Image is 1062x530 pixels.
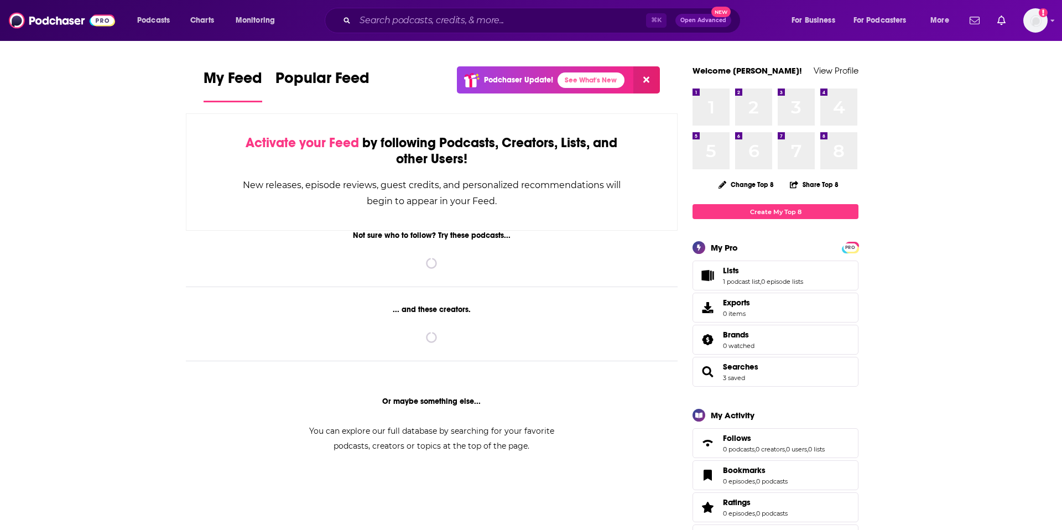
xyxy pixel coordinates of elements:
[242,135,622,167] div: by following Podcasts, Creators, Lists, and other Users!
[675,14,731,27] button: Open AdvancedNew
[723,465,766,475] span: Bookmarks
[756,445,785,453] a: 0 creators
[242,177,622,209] div: New releases, episode reviews, guest credits, and personalized recommendations will begin to appe...
[723,433,825,443] a: Follows
[792,13,835,28] span: For Business
[723,342,754,350] a: 0 watched
[693,261,858,290] span: Lists
[696,500,719,515] a: Ratings
[723,330,754,340] a: Brands
[696,332,719,347] a: Brands
[696,435,719,451] a: Follows
[693,428,858,458] span: Follows
[335,8,751,33] div: Search podcasts, credits, & more...
[693,492,858,522] span: Ratings
[275,69,369,94] span: Popular Feed
[723,510,755,517] a: 0 episodes
[723,310,750,318] span: 0 items
[186,397,678,406] div: Or maybe something else...
[9,10,115,31] img: Podchaser - Follow, Share and Rate Podcasts
[204,69,262,102] a: My Feed
[204,69,262,94] span: My Feed
[1023,8,1048,33] button: Show profile menu
[723,278,760,285] a: 1 podcast list
[236,13,275,28] span: Monitoring
[723,433,751,443] span: Follows
[558,72,624,88] a: See What's New
[186,231,678,240] div: Not sure who to follow? Try these podcasts...
[723,362,758,372] a: Searches
[693,460,858,490] span: Bookmarks
[693,65,802,76] a: Welcome [PERSON_NAME]!
[696,300,719,315] span: Exports
[723,298,750,308] span: Exports
[693,325,858,355] span: Brands
[756,510,788,517] a: 0 podcasts
[785,445,786,453] span: ,
[784,12,849,29] button: open menu
[693,293,858,323] a: Exports
[844,243,857,251] a: PRO
[846,12,923,29] button: open menu
[1039,8,1048,17] svg: Add a profile image
[129,12,184,29] button: open menu
[723,266,739,276] span: Lists
[930,13,949,28] span: More
[275,69,369,102] a: Popular Feed
[693,357,858,387] span: Searches
[696,467,719,483] a: Bookmarks
[711,410,754,420] div: My Activity
[696,268,719,283] a: Lists
[723,374,745,382] a: 3 saved
[186,305,678,314] div: ... and these creators.
[756,477,788,485] a: 0 podcasts
[723,497,788,507] a: Ratings
[295,424,568,454] div: You can explore our full database by searching for your favorite podcasts, creators or topics at ...
[646,13,667,28] span: ⌘ K
[712,178,780,191] button: Change Top 8
[190,13,214,28] span: Charts
[137,13,170,28] span: Podcasts
[923,12,963,29] button: open menu
[844,243,857,252] span: PRO
[680,18,726,23] span: Open Advanced
[696,364,719,380] a: Searches
[183,12,221,29] a: Charts
[993,11,1010,30] a: Show notifications dropdown
[1023,8,1048,33] span: Logged in as danikarchmer
[228,12,289,29] button: open menu
[786,445,807,453] a: 0 users
[807,445,808,453] span: ,
[723,477,755,485] a: 0 episodes
[1023,8,1048,33] img: User Profile
[853,13,907,28] span: For Podcasters
[723,445,754,453] a: 0 podcasts
[693,204,858,219] a: Create My Top 8
[355,12,646,29] input: Search podcasts, credits, & more...
[723,497,751,507] span: Ratings
[814,65,858,76] a: View Profile
[711,242,738,253] div: My Pro
[761,278,803,285] a: 0 episode lists
[723,465,788,475] a: Bookmarks
[711,7,731,17] span: New
[808,445,825,453] a: 0 lists
[723,266,803,276] a: Lists
[760,278,761,285] span: ,
[754,445,756,453] span: ,
[246,134,359,151] span: Activate your Feed
[755,510,756,517] span: ,
[484,75,553,85] p: Podchaser Update!
[965,11,984,30] a: Show notifications dropdown
[723,330,749,340] span: Brands
[789,174,839,195] button: Share Top 8
[755,477,756,485] span: ,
